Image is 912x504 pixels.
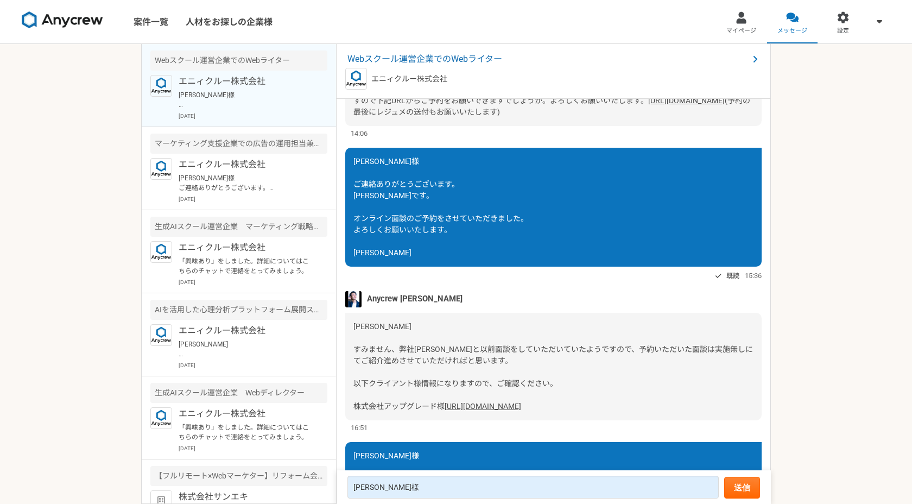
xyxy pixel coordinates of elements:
div: 生成AIスクール運営企業 Webディレクター [150,383,327,403]
button: 送信 [724,477,760,499]
span: Webスクール運営企業でのWebライター [347,53,749,66]
img: 8DqYSo04kwAAAAASUVORK5CYII= [22,11,103,29]
p: [PERSON_NAME] ご連絡ありがとうございます！ 承知いたしました。 引き続き、よろしくお願いいたします！ [PERSON_NAME] [179,339,313,359]
p: エニィクルー株式会社 [179,407,313,420]
div: Webスクール運営企業でのWebライター [150,51,327,71]
span: ご連絡ありがとうございます。 Anycrewの[PERSON_NAME]です。 それでは一度オンラインにて、クライアント様の情報や、現在のご状況などヒアリングさせていただければと思いますので下記... [353,51,748,105]
p: [DATE] [179,195,327,203]
p: エニィクルー株式会社 [179,75,313,88]
a: [URL][DOMAIN_NAME] [648,96,725,105]
span: 16:51 [351,423,368,433]
p: エニィクルー株式会社 [179,158,313,171]
div: 【フルリモート×Webマーケター】リフォーム会社の広告運用をおまかせ！ [150,466,327,486]
p: [DATE] [179,112,327,120]
img: S__5267474.jpg [345,291,362,307]
img: logo_text_blue_01.png [150,158,172,180]
a: [URL][DOMAIN_NAME] [445,402,521,411]
p: エニィクルー株式会社 [371,73,447,85]
img: logo_text_blue_01.png [345,68,367,90]
span: [PERSON_NAME] すみません、弊社[PERSON_NAME]と以前面談をしていただいていたようですので、予約いただいた面談は実施無しにてご紹介進めさせていただければと思います。 以下ク... [353,322,753,411]
img: logo_text_blue_01.png [150,324,172,346]
p: エニィクルー株式会社 [179,241,313,254]
span: 14:06 [351,128,368,138]
p: 「興味あり」をしました。詳細についてはこちらのチャットで連絡をとってみましょう。 [179,256,313,276]
span: Anycrew [PERSON_NAME] [367,293,463,305]
div: AIを活用した心理分析プラットフォーム展開スタートアップ マーケティング企画運用 [150,300,327,320]
p: [PERSON_NAME]様 ご連絡ありがとうございます。 [PERSON_NAME]です。 承知いたしました！ 何卒よろしくお願いいたします！ [PERSON_NAME] [179,90,313,110]
p: [DATE] [179,361,327,369]
img: logo_text_blue_01.png [150,241,172,263]
span: 設定 [837,27,849,35]
span: (予約の最後にレジュメの送付もお願いいたします) [353,96,750,116]
img: logo_text_blue_01.png [150,75,172,97]
div: 生成AIスクール運営企業 マーケティング戦略ディレクター [150,217,327,237]
p: [PERSON_NAME]様 ご連絡ありがとうございます。 [PERSON_NAME]です。 申し訳ありません。 「興味あり」とお送りさせていただきましたが、フロント営業も必要になるため辞退させ... [179,173,313,193]
span: 既読 [726,269,739,282]
p: [DATE] [179,444,327,452]
p: [DATE] [179,278,327,286]
span: 15:36 [745,270,762,281]
p: 「興味あり」をしました。詳細についてはこちらのチャットで連絡をとってみましょう。 [179,423,313,442]
img: logo_text_blue_01.png [150,407,172,429]
div: マーケティング支援企業での広告の運用担当兼フロント営業 [150,134,327,154]
p: 株式会社サンエキ [179,490,313,503]
p: エニィクルー株式会社 [179,324,313,337]
span: マイページ [726,27,756,35]
span: [PERSON_NAME]様 ご連絡ありがとうございます。 [PERSON_NAME]です。 オンライン面談のご予約をさせていただきました。 よろしくお願いいたします。 [PERSON_NAME] [353,157,528,257]
span: メッセージ [777,27,807,35]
